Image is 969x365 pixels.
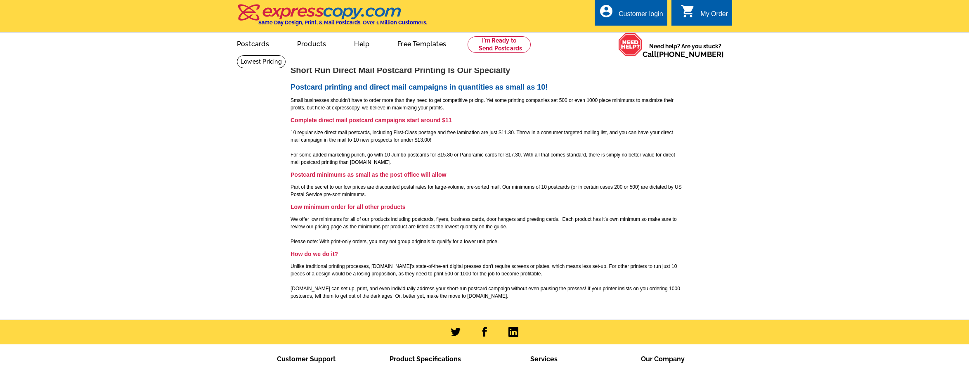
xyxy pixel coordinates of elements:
[284,33,340,53] a: Products
[258,19,427,26] h4: Same Day Design, Print, & Mail Postcards. Over 1 Million Customers.
[599,9,663,19] a: account_circle Customer login
[291,116,683,124] h3: Complete direct mail postcard campaigns start around $11
[291,171,683,178] h3: Postcard minimums as small as the post office will allow
[341,33,383,53] a: Help
[291,66,683,75] h1: Short Run Direct Mail Postcard Printing Is Our Specialty
[657,50,724,59] a: [PHONE_NUMBER]
[681,4,695,19] i: shopping_cart
[291,83,683,92] h2: Postcard printing and direct mail campaigns in quantities as small as 10!
[291,97,683,111] p: Small businesses shouldn't have to order more than they need to get competitive pricing. Yet some...
[390,355,461,363] span: Product Specifications
[618,33,643,57] img: help
[641,355,685,363] span: Our Company
[291,203,683,211] h3: Low minimum order for all other products
[619,10,663,22] div: Customer login
[291,183,683,198] p: Part of the secret to our low prices are discounted postal rates for large-volume, pre-sorted mai...
[237,10,427,26] a: Same Day Design, Print, & Mail Postcards. Over 1 Million Customers.
[700,10,728,22] div: My Order
[643,50,724,59] span: Call
[384,33,459,53] a: Free Templates
[291,216,683,245] p: We offer low minimums for all of our products including postcards, flyers, business cards, door h...
[643,42,728,59] span: Need help? Are you stuck?
[681,9,728,19] a: shopping_cart My Order
[277,355,336,363] span: Customer Support
[599,4,614,19] i: account_circle
[530,355,558,363] span: Services
[291,129,683,166] p: 10 regular size direct mail postcards, including First-Class postage and free lamination are just...
[224,33,282,53] a: Postcards
[291,250,683,258] h3: How do we do it?
[291,263,683,300] p: Unlike traditional printing processes, [DOMAIN_NAME]'s state-of-the-art digital presses don't req...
